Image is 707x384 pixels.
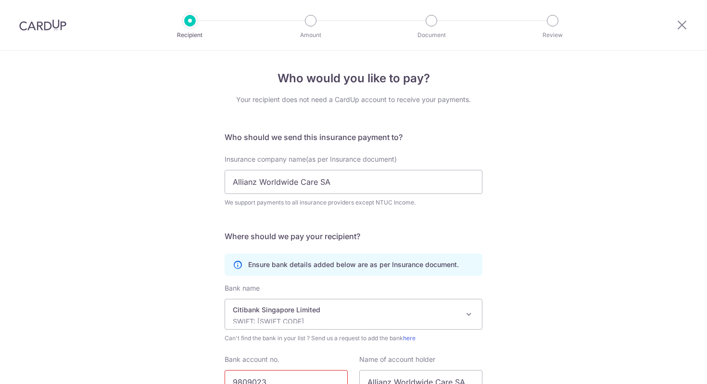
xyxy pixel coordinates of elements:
[154,30,226,40] p: Recipient
[225,95,482,104] div: Your recipient does not need a CardUp account to receive your payments.
[396,30,467,40] p: Document
[225,333,482,343] span: Can't find the bank in your list ? Send us a request to add the bank
[275,30,346,40] p: Amount
[359,355,435,364] label: Name of account holder
[225,70,482,87] h4: Who would you like to pay?
[225,155,397,163] span: Insurance company name(as per Insurance document)
[403,334,416,342] a: here
[233,305,459,315] p: Citibank Singapore Limited
[225,131,482,143] h5: Who should we send this insurance payment to?
[517,30,588,40] p: Review
[225,299,482,329] span: Citibank Singapore Limited
[225,355,279,364] label: Bank account no.
[225,283,260,293] label: Bank name
[19,19,66,31] img: CardUp
[225,230,482,242] h5: Where should we pay your recipient?
[225,198,482,207] div: We support payments to all insurance providers except NTUC Income.
[233,317,459,326] p: SWIFT: [SWIFT_CODE]
[248,260,459,269] p: Ensure bank details added below are as per Insurance document.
